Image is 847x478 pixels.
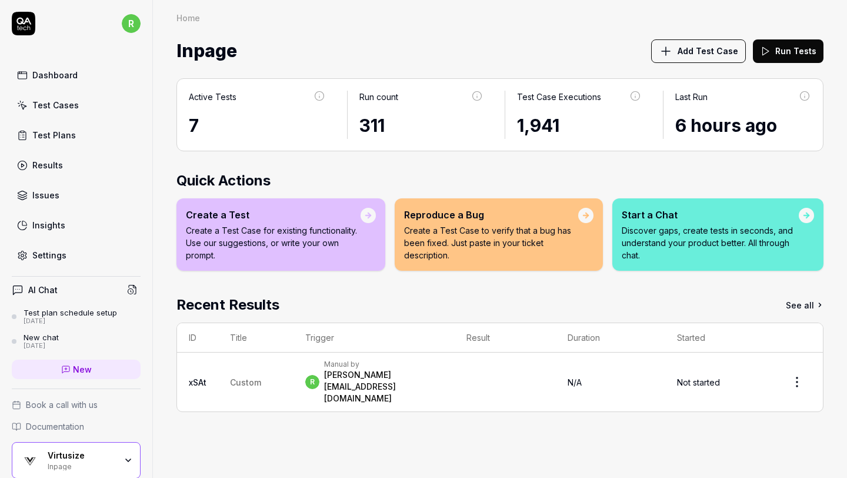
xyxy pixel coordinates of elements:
span: Documentation [26,420,84,433]
h2: Quick Actions [176,170,823,191]
p: Discover gaps, create tests in seconds, and understand your product better. All through chat. [622,224,799,261]
div: Insights [32,219,65,231]
a: Test Plans [12,124,141,147]
span: Custom [230,377,261,387]
button: Run Tests [753,39,823,63]
div: Test Cases [32,99,79,111]
p: Create a Test Case to verify that a bug has been fixed. Just paste in your ticket description. [404,224,578,261]
time: 6 hours ago [675,115,777,136]
a: Documentation [12,420,141,433]
button: r [122,12,141,35]
p: Create a Test Case for existing functionality. Use our suggestions, or write your own prompt. [186,224,361,261]
div: Create a Test [186,208,361,222]
div: [PERSON_NAME][EMAIL_ADDRESS][DOMAIN_NAME] [324,369,443,404]
div: Active Tests [189,91,236,103]
button: Add Test Case [651,39,746,63]
div: Manual by [324,360,443,369]
div: Dashboard [32,69,78,81]
h4: AI Chat [28,284,58,296]
div: Home [176,12,200,24]
a: Book a call with us [12,399,141,411]
a: Settings [12,244,141,267]
a: Dashboard [12,64,141,87]
th: Trigger [294,323,455,353]
th: Result [455,323,556,353]
div: Last Run [675,91,708,103]
div: Reproduce a Bug [404,208,578,222]
td: Not started [665,353,771,411]
div: New chat [24,333,59,342]
a: xSAt [189,377,206,387]
span: N/A [568,377,582,387]
div: [DATE] [24,317,117,326]
a: Test plan schedule setup[DATE] [12,308,141,326]
span: Add Test Case [678,45,738,57]
th: Duration [556,323,665,353]
a: See all [786,294,823,316]
div: Virtusize [48,450,116,461]
div: Test plan schedule setup [24,308,117,317]
a: New [12,360,141,379]
th: ID [177,323,218,353]
span: r [122,14,141,33]
a: Results [12,154,141,177]
div: Start a Chat [622,208,799,222]
div: Results [32,159,63,171]
div: 311 [359,112,484,139]
span: Inpage [176,35,237,67]
span: r [305,375,319,389]
span: New [73,363,92,376]
a: Insights [12,214,141,237]
div: Issues [32,189,59,201]
h2: Recent Results [176,294,279,316]
a: Test Cases [12,94,141,117]
span: Book a call with us [26,399,98,411]
div: 1,941 [517,112,642,139]
div: Inpage [48,461,116,470]
div: Run count [359,91,398,103]
a: New chat[DATE] [12,333,141,350]
div: [DATE] [24,342,59,350]
th: Title [218,323,294,353]
div: Settings [32,249,66,261]
div: 7 [189,112,326,139]
th: Started [665,323,771,353]
div: Test Plans [32,129,76,141]
a: Issues [12,184,141,207]
div: Test Case Executions [517,91,601,103]
img: Virtusize Logo [19,450,41,471]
